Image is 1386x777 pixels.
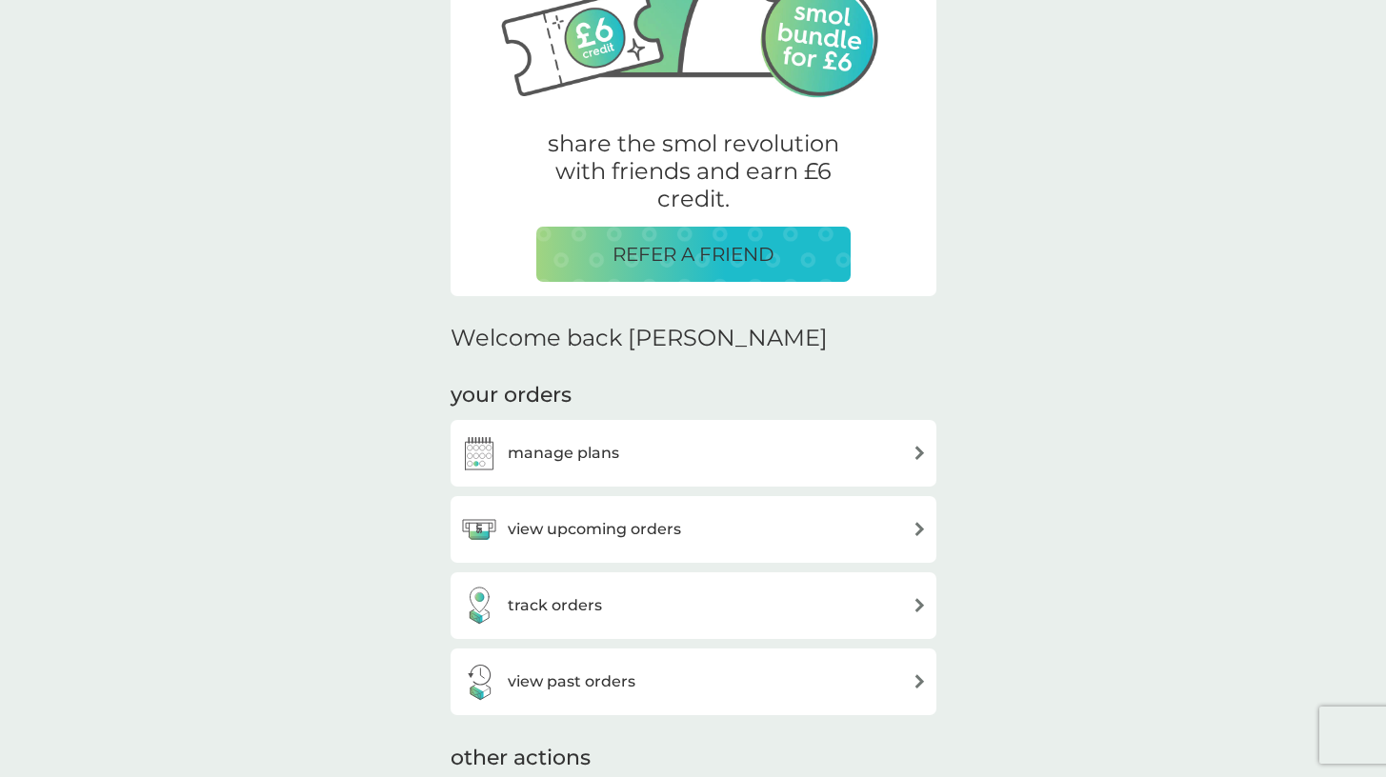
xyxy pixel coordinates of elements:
[913,446,927,460] img: arrow right
[913,598,927,612] img: arrow right
[508,517,681,542] h3: view upcoming orders
[451,381,572,410] h3: your orders
[508,593,602,618] h3: track orders
[913,522,927,536] img: arrow right
[508,441,619,466] h3: manage plans
[536,227,851,282] button: REFER A FRIEND
[451,325,828,352] h2: Welcome back [PERSON_NAME]
[536,130,851,212] p: share the smol revolution with friends and earn £6 credit.
[508,669,635,694] h3: view past orders
[451,744,591,773] h3: other actions
[613,239,774,269] p: REFER A FRIEND
[913,674,927,688] img: arrow right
